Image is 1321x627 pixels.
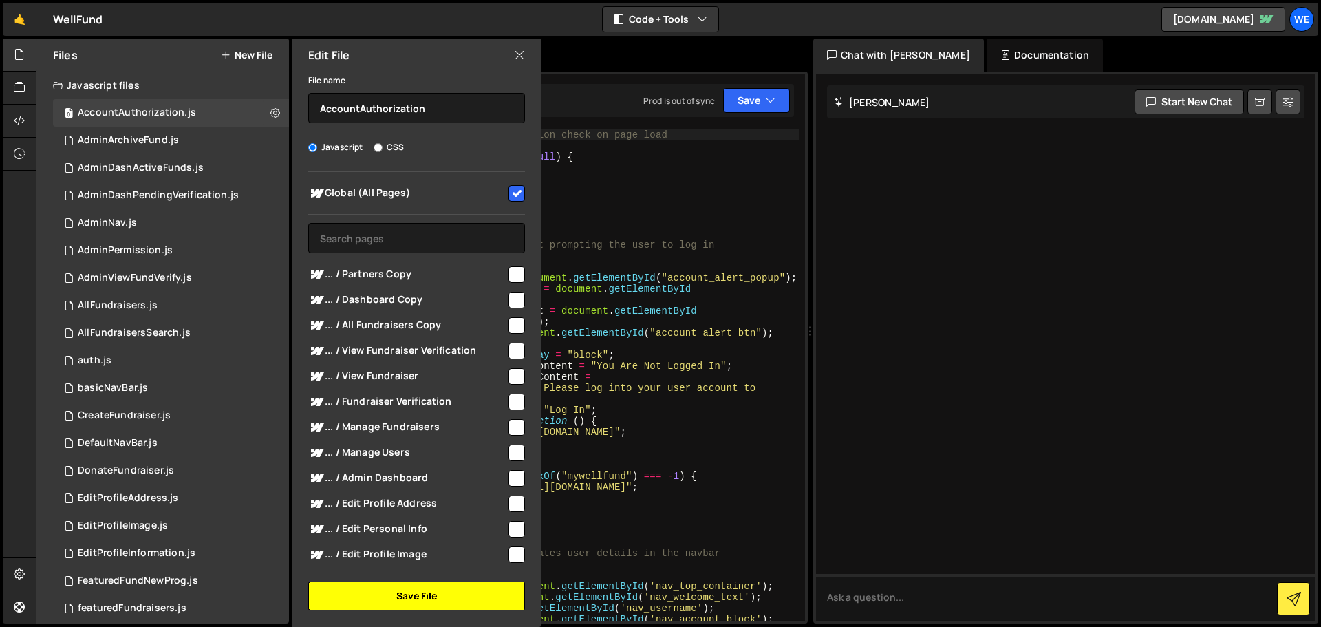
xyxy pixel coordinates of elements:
[813,39,984,72] div: Chat with [PERSON_NAME]
[308,445,506,461] span: ... / Manage Users
[78,354,111,367] div: auth.js
[53,127,289,154] div: 13134/38502.js
[53,319,289,347] div: 13134/37549.js
[53,209,289,237] div: 13134/38478.js
[53,182,289,209] div: 13134/38583.js
[53,485,289,512] div: 13134/37569.js
[308,582,525,610] button: Save File
[308,185,506,202] span: Global (All Pages)
[78,465,174,477] div: DonateFundraiser.js
[3,3,36,36] a: 🤙
[78,189,239,202] div: AdminDashPendingVerification.js
[53,429,289,457] div: 13134/33556.js
[308,292,506,308] span: ... / Dashboard Copy
[53,237,289,264] div: 13134/38480.js
[221,50,272,61] button: New File
[53,292,289,319] div: 13134/33398.js
[78,437,158,449] div: DefaultNavBar.js
[723,88,790,113] button: Save
[53,457,289,485] div: 13134/33480.js
[308,394,506,410] span: ... / Fundraiser Verification
[603,7,718,32] button: Code + Tools
[643,95,715,107] div: Prod is out of sync
[308,140,363,154] label: Javascript
[78,410,171,422] div: CreateFundraiser.js
[308,368,506,385] span: ... / View Fundraiser
[53,567,289,595] div: 13134/35733.js
[1289,7,1314,32] a: We
[78,575,198,587] div: FeaturedFundNewProg.js
[53,347,289,374] div: 13134/35729.js
[78,272,192,284] div: AdminViewFundVerify.js
[78,217,137,229] div: AdminNav.js
[53,99,289,127] div: 13134/33196.js
[78,244,173,257] div: AdminPermission.js
[53,154,289,182] div: 13134/38490.js
[53,595,289,622] div: 13134/32527.js
[36,72,289,99] div: Javascript files
[53,11,103,28] div: WellFund
[78,547,195,560] div: EditProfileInformation.js
[308,470,506,487] span: ... / Admin Dashboard
[308,266,506,283] span: ... / Partners Copy
[834,96,930,109] h2: [PERSON_NAME]
[53,264,289,292] div: 13134/38584.js
[78,602,186,615] div: featuredFundraisers.js
[78,299,158,312] div: AllFundraisers.js
[78,134,179,147] div: AdminArchiveFund.js
[374,140,404,154] label: CSS
[308,223,525,253] input: Search pages
[65,109,73,120] span: 0
[308,74,345,87] label: File name
[308,47,350,63] h2: Edit File
[308,93,525,123] input: Name
[1161,7,1285,32] a: [DOMAIN_NAME]
[374,143,383,152] input: CSS
[78,520,168,532] div: EditProfileImage.js
[78,327,191,339] div: AllFundraisersSearch.js
[78,492,178,504] div: EditProfileAddress.js
[53,374,289,402] div: 13134/32526.js
[53,512,289,540] div: 13134/37567.js
[1135,89,1244,114] button: Start new chat
[308,546,506,563] span: ... / Edit Profile Image
[987,39,1103,72] div: Documentation
[308,496,506,512] span: ... / Edit Profile Address
[53,402,289,429] div: 13134/33197.js
[78,162,204,174] div: AdminDashActiveFunds.js
[308,419,506,436] span: ... / Manage Fundraisers
[308,317,506,334] span: ... / All Fundraisers Copy
[53,47,78,63] h2: Files
[78,107,196,119] div: AccountAuthorization.js
[308,343,506,359] span: ... / View Fundraiser Verification
[78,382,148,394] div: basicNavBar.js
[308,521,506,538] span: ... / Edit Personal Info
[308,143,317,152] input: Javascript
[53,540,289,567] div: 13134/37568.js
